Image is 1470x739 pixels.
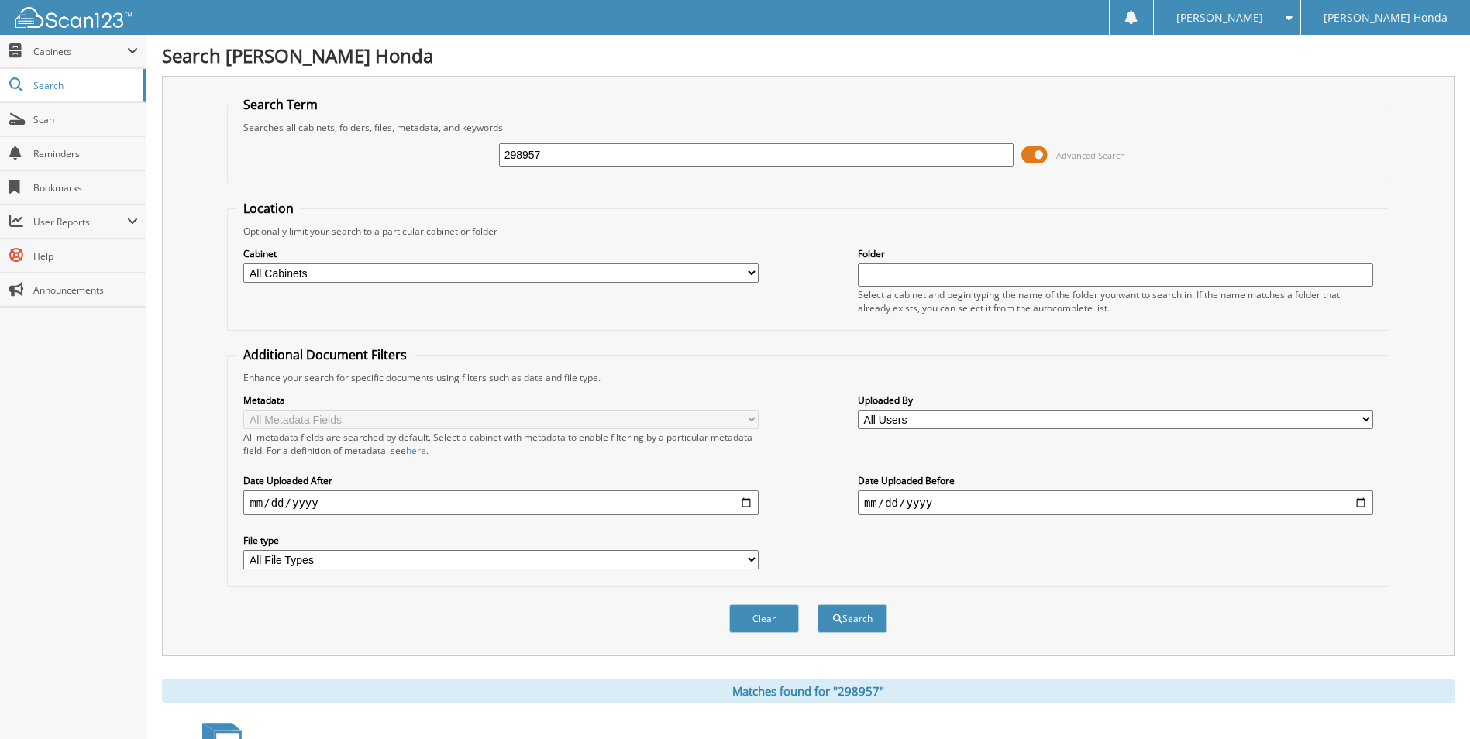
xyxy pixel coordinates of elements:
label: Date Uploaded After [243,474,759,487]
span: User Reports [33,215,127,229]
span: Search [33,79,136,92]
div: Select a cabinet and begin typing the name of the folder you want to search in. If the name match... [858,288,1373,315]
span: [PERSON_NAME] [1176,13,1263,22]
div: Enhance your search for specific documents using filters such as date and file type. [236,371,1380,384]
label: File type [243,534,759,547]
input: end [858,490,1373,515]
legend: Search Term [236,96,325,113]
span: Help [33,249,138,263]
span: Bookmarks [33,181,138,194]
button: Clear [729,604,799,633]
div: Matches found for "298957" [162,679,1455,703]
iframe: Chat Widget [1393,665,1470,739]
span: Scan [33,113,138,126]
div: All metadata fields are searched by default. Select a cabinet with metadata to enable filtering b... [243,431,759,457]
label: Date Uploaded Before [858,474,1373,487]
label: Metadata [243,394,759,407]
div: Searches all cabinets, folders, files, metadata, and keywords [236,121,1380,134]
label: Folder [858,247,1373,260]
span: [PERSON_NAME] Honda [1324,13,1448,22]
span: Reminders [33,147,138,160]
legend: Additional Document Filters [236,346,415,363]
div: Optionally limit your search to a particular cabinet or folder [236,225,1380,238]
span: Advanced Search [1056,150,1125,161]
label: Uploaded By [858,394,1373,407]
h1: Search [PERSON_NAME] Honda [162,43,1455,68]
input: start [243,490,759,515]
button: Search [818,604,887,633]
img: scan123-logo-white.svg [15,7,132,28]
a: here [406,444,426,457]
span: Announcements [33,284,138,297]
label: Cabinet [243,247,759,260]
legend: Location [236,200,301,217]
span: Cabinets [33,45,127,58]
